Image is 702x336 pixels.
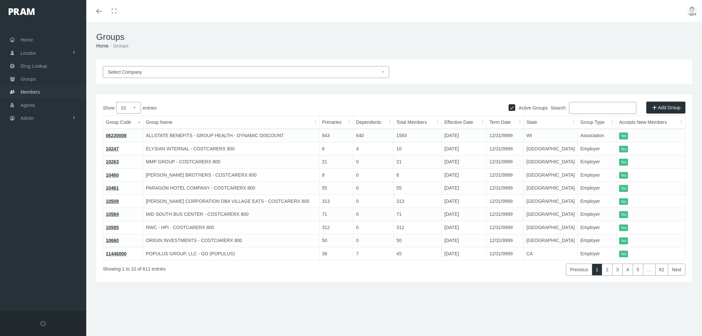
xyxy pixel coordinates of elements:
[578,129,616,142] td: Association
[353,247,394,260] td: 7
[442,155,487,169] td: [DATE]
[619,146,628,153] itemstyle: Yes
[442,195,487,208] td: [DATE]
[319,195,353,208] td: 313
[619,251,628,258] itemstyle: Yes
[143,195,319,208] td: [PERSON_NAME] CORPORATION DBA VILLAGE EATS - COSTCARERX 800
[393,234,441,247] td: 50
[103,116,143,129] th: Group Code: activate to sort column descending
[319,168,353,182] td: 8
[524,195,578,208] td: [GEOGRAPHIC_DATA]
[319,116,353,129] th: Primaries: activate to sort column ascending
[619,159,628,166] itemstyle: Yes
[106,185,119,191] a: 10461
[353,208,394,221] td: 0
[393,247,441,260] td: 45
[393,129,441,142] td: 1583
[353,129,394,142] td: 640
[619,198,628,205] itemstyle: Yes
[524,129,578,142] td: WI
[319,155,353,169] td: 21
[143,129,319,142] td: ALLSTATE BENEFITS - GROUP HEALTH - DYNAMIC DISCOUNT
[319,221,353,234] td: 312
[578,221,616,234] td: Employer
[619,132,628,139] itemstyle: Yes
[442,208,487,221] td: [DATE]
[622,264,633,276] a: 4
[353,234,394,247] td: 0
[353,155,394,169] td: 0
[319,129,353,142] td: 943
[569,102,636,114] input: Search:
[687,6,697,16] img: user-placeholder.jpg
[487,155,524,169] td: 12/31/9999
[103,102,394,114] label: Show entries
[393,116,441,129] th: Total Members: activate to sort column ascending
[96,32,692,42] h1: Groups
[578,195,616,208] td: Employer
[143,116,319,129] th: Group Name: activate to sort column ascending
[619,172,628,179] itemstyle: Yes
[524,142,578,155] td: [GEOGRAPHIC_DATA]
[442,168,487,182] td: [DATE]
[143,182,319,195] td: PARAGON HOTEL COMPANY - COSTCARERX 800
[108,42,128,49] li: Groups
[108,69,142,75] span: Select Company
[578,116,616,129] th: Group Type: activate to sort column ascending
[106,238,119,243] a: 10660
[619,211,628,218] itemstyle: Yes
[643,264,656,276] a: …
[106,159,119,164] a: 10263
[487,182,524,195] td: 12/31/9999
[578,182,616,195] td: Employer
[442,129,487,142] td: [DATE]
[566,264,592,276] a: Previous
[487,129,524,142] td: 12/31/9999
[143,234,319,247] td: ORIGIN INVESTMENTS - COSTCARERX 800
[524,234,578,247] td: [GEOGRAPHIC_DATA]
[487,247,524,260] td: 12/31/9999
[106,172,119,178] a: 10460
[442,142,487,155] td: [DATE]
[487,116,524,129] th: Term Date: activate to sort column ascending
[592,264,602,276] a: 1
[319,208,353,221] td: 71
[353,182,394,195] td: 0
[393,221,441,234] td: 312
[21,34,33,46] span: Home
[116,102,141,114] select: Showentries
[143,221,319,234] td: RWC - HPI - COSTCARERX 800
[393,142,441,155] td: 10
[143,208,319,221] td: MID SOUTH BUS CENTER - COSTCARERX 800
[655,264,668,276] a: 62
[524,247,578,260] td: CA
[106,251,126,256] a: 11446000
[619,224,628,231] itemstyle: Yes
[319,247,353,260] td: 38
[21,99,35,112] span: Agents
[487,168,524,182] td: 12/31/9999
[106,199,119,204] a: 10509
[21,112,34,125] span: Admin
[21,73,36,85] span: Groups
[578,155,616,169] td: Employer
[393,155,441,169] td: 21
[487,208,524,221] td: 12/31/9999
[633,264,643,276] a: 5
[442,116,487,129] th: Effective Date: activate to sort column ascending
[143,155,319,169] td: MMP GROUP - COSTCARERX 800
[106,225,119,230] a: 10585
[602,264,612,276] a: 2
[353,168,394,182] td: 0
[578,142,616,155] td: Employer
[487,234,524,247] td: 12/31/9999
[524,221,578,234] td: [GEOGRAPHIC_DATA]
[106,211,119,217] a: 10584
[578,247,616,260] td: Employer
[96,43,108,48] a: Home
[487,142,524,155] td: 12/31/9999
[442,221,487,234] td: [DATE]
[646,102,685,114] a: Add Group
[524,168,578,182] td: [GEOGRAPHIC_DATA]
[515,104,548,112] label: Active Groups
